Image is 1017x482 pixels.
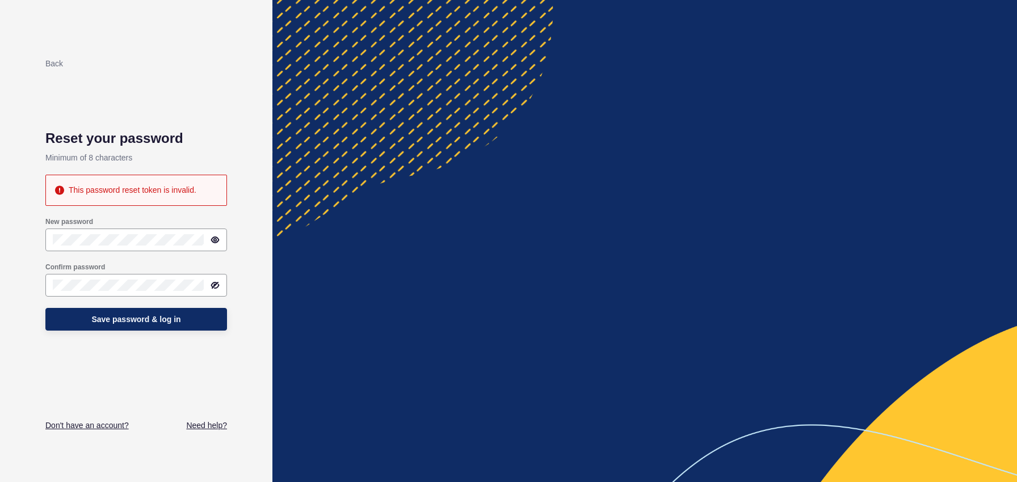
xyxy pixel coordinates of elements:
[45,59,63,68] a: Back
[186,420,227,431] a: Need help?
[45,146,227,169] p: Minimum of 8 characters
[45,308,227,331] button: Save password & log in
[45,263,105,272] label: Confirm password
[45,420,129,431] a: Don't have an account?
[45,217,93,226] label: New password
[45,130,227,146] h1: Reset your password
[69,184,196,196] div: This password reset token is invalid.
[91,314,180,325] span: Save password & log in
